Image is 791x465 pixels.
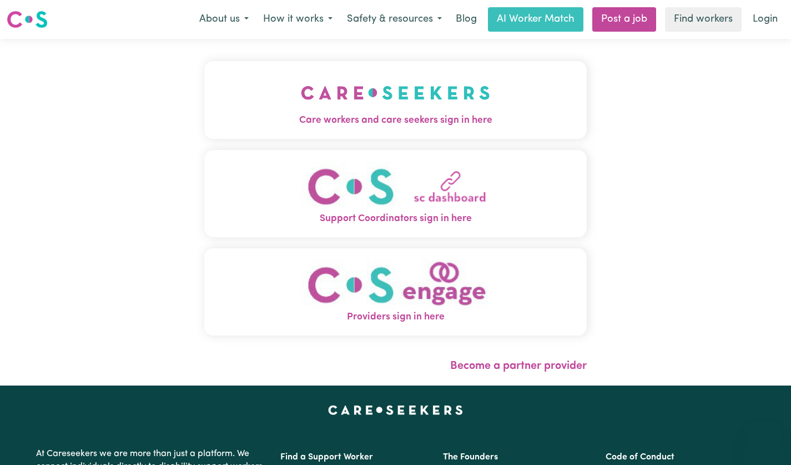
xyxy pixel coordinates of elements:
button: How it works [256,8,340,31]
a: Careseekers logo [7,7,48,32]
a: Login [746,7,784,32]
a: AI Worker Match [488,7,583,32]
a: Find a Support Worker [280,453,373,462]
span: Providers sign in here [204,310,587,324]
a: Careseekers home page [328,406,463,414]
span: Care workers and care seekers sign in here [204,113,587,128]
img: Careseekers logo [7,9,48,29]
iframe: Button to launch messaging window [747,421,782,456]
a: Code of Conduct [606,453,674,462]
button: About us [192,8,256,31]
a: Blog [449,7,483,32]
a: The Founders [443,453,498,462]
button: Providers sign in here [204,248,587,336]
a: Post a job [592,7,656,32]
span: Support Coordinators sign in here [204,212,587,226]
a: Find workers [665,7,742,32]
button: Support Coordinators sign in here [204,150,587,237]
button: Care workers and care seekers sign in here [204,61,587,139]
button: Safety & resources [340,8,449,31]
a: Become a partner provider [450,361,587,372]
